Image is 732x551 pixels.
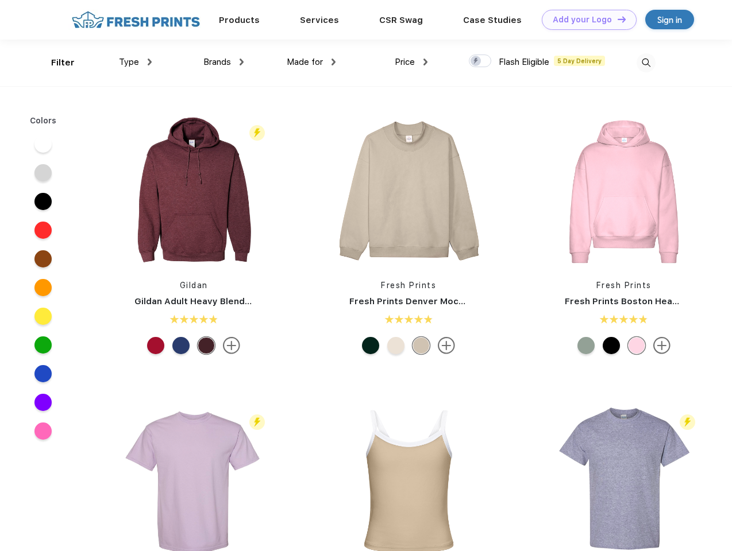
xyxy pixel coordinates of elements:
span: Flash Eligible [499,57,549,67]
img: dropdown.png [423,59,427,65]
div: Black [603,337,620,354]
div: Pink [628,337,645,354]
a: Fresh Prints [596,281,652,290]
img: flash_active_toggle.svg [680,414,695,430]
div: Ht Sp Drk Maroon [198,337,215,354]
div: Sign in [657,13,682,26]
img: func=resize&h=266 [117,115,270,268]
img: dropdown.png [332,59,336,65]
span: Made for [287,57,323,67]
img: desktop_search.svg [637,53,656,72]
img: dropdown.png [240,59,244,65]
a: Gildan Adult Heavy Blend 8 Oz. 50/50 Hooded Sweatshirt [134,296,386,306]
div: Buttermilk [387,337,404,354]
img: dropdown.png [148,59,152,65]
span: Price [395,57,415,67]
img: flash_active_toggle.svg [249,414,265,430]
img: more.svg [223,337,240,354]
div: Forest Green [362,337,379,354]
a: Gildan [180,281,208,290]
div: Filter [51,56,75,69]
div: Add your Logo [553,15,612,25]
div: Colors [21,115,66,127]
img: fo%20logo%202.webp [68,10,203,30]
div: Sand [413,337,430,354]
a: Fresh Prints Denver Mock Neck Heavyweight Sweatshirt [349,296,599,306]
img: flash_active_toggle.svg [249,125,265,141]
a: Fresh Prints [381,281,436,290]
img: more.svg [438,337,455,354]
div: Sage Green [577,337,595,354]
a: Products [219,15,260,25]
div: Cherry Red [147,337,164,354]
span: 5 Day Delivery [554,56,605,66]
a: Sign in [645,10,694,29]
img: DT [618,16,626,22]
img: func=resize&h=266 [332,115,485,268]
div: Hthr Sport Royal [172,337,190,354]
span: Brands [203,57,231,67]
img: func=resize&h=266 [548,115,700,268]
span: Type [119,57,139,67]
img: more.svg [653,337,671,354]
